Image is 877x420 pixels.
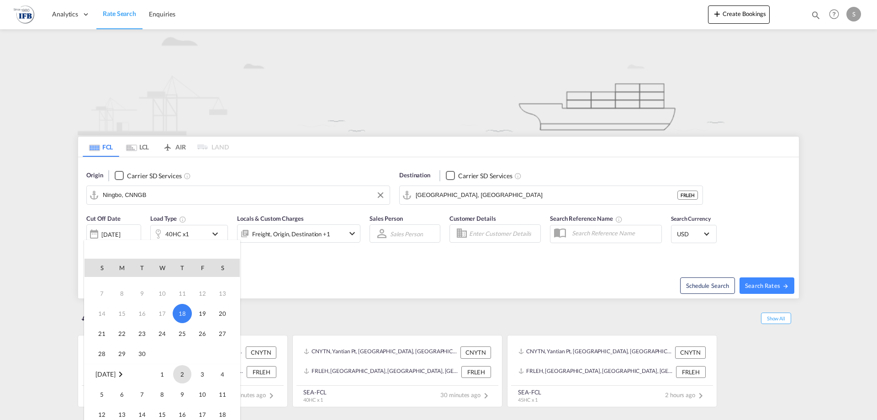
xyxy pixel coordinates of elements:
[132,324,152,344] td: Tuesday September 23 2025
[213,324,232,343] span: 27
[173,385,191,404] span: 9
[112,259,132,277] th: M
[93,345,111,363] span: 28
[192,384,212,404] td: Friday October 10 2025
[192,324,212,344] td: Friday September 26 2025
[192,364,212,385] td: Friday October 3 2025
[193,385,211,404] span: 10
[133,345,151,363] span: 30
[85,324,112,344] td: Sunday September 21 2025
[212,303,240,324] td: Saturday September 20 2025
[112,324,132,344] td: Monday September 22 2025
[172,259,192,277] th: T
[193,304,211,323] span: 19
[152,303,172,324] td: Wednesday September 17 2025
[212,324,240,344] td: Saturday September 27 2025
[85,384,240,404] tr: Week 2
[113,385,131,404] span: 6
[133,324,151,343] span: 23
[93,324,111,343] span: 21
[132,283,152,303] td: Tuesday September 9 2025
[192,283,212,303] td: Friday September 12 2025
[192,259,212,277] th: F
[85,259,240,420] md-calendar: Calendar
[132,384,152,404] td: Tuesday October 7 2025
[152,259,172,277] th: W
[132,259,152,277] th: T
[212,259,240,277] th: S
[113,345,131,363] span: 29
[212,283,240,303] td: Saturday September 13 2025
[85,384,112,404] td: Sunday October 5 2025
[212,384,240,404] td: Saturday October 11 2025
[85,303,240,324] tr: Week 3
[173,365,191,383] span: 2
[112,384,132,404] td: Monday October 6 2025
[172,384,192,404] td: Thursday October 9 2025
[112,283,132,303] td: Monday September 8 2025
[212,364,240,385] td: Saturday October 4 2025
[152,384,172,404] td: Wednesday October 8 2025
[192,303,212,324] td: Friday September 19 2025
[153,365,171,383] span: 1
[133,385,151,404] span: 7
[85,364,240,385] tr: Week 1
[85,283,240,303] tr: Week 2
[112,344,132,364] td: Monday September 29 2025
[173,304,192,323] span: 18
[213,365,232,383] span: 4
[85,324,240,344] tr: Week 4
[173,324,191,343] span: 25
[193,324,211,343] span: 26
[213,304,232,323] span: 20
[153,385,171,404] span: 8
[85,344,240,364] tr: Week 5
[132,344,152,364] td: Tuesday September 30 2025
[152,324,172,344] td: Wednesday September 24 2025
[172,324,192,344] td: Thursday September 25 2025
[213,385,232,404] span: 11
[93,385,111,404] span: 5
[85,259,112,277] th: S
[172,364,192,385] td: Thursday October 2 2025
[112,303,132,324] td: Monday September 15 2025
[152,283,172,303] td: Wednesday September 10 2025
[153,324,171,343] span: 24
[113,324,131,343] span: 22
[85,344,112,364] td: Sunday September 28 2025
[172,283,192,303] td: Thursday September 11 2025
[85,303,112,324] td: Sunday September 14 2025
[85,364,152,385] td: October 2025
[193,365,211,383] span: 3
[172,303,192,324] td: Thursday September 18 2025
[152,364,172,385] td: Wednesday October 1 2025
[85,283,112,303] td: Sunday September 7 2025
[95,370,115,378] span: [DATE]
[132,303,152,324] td: Tuesday September 16 2025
